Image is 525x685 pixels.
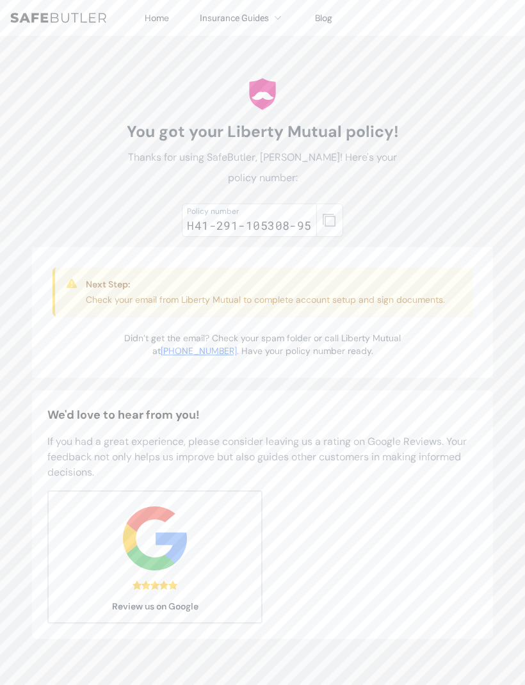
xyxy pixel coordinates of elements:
[145,12,169,24] a: Home
[133,581,177,590] div: 5.0
[10,13,106,23] img: SafeButler Text Logo
[119,147,406,188] p: Thanks for using SafeButler, [PERSON_NAME]! Here's your policy number:
[123,506,187,570] img: google.svg
[47,406,478,424] h2: We'd love to hear from you!
[47,490,262,624] a: Review us on Google
[119,122,406,142] h1: You got your Liberty Mutual policy!
[161,345,237,357] a: [PHONE_NUMBER]
[187,206,312,216] div: Policy number
[86,293,445,306] p: Check your email from Liberty Mutual to complete account setup and sign documents.
[187,216,312,234] div: H41-291-105308-95
[86,278,445,291] h3: Next Step:
[58,600,252,613] span: Review us on Google
[47,434,478,480] p: If you had a great experience, please consider leaving us a rating on Google Reviews. Your feedba...
[119,332,406,357] p: Didn’t get the email? Check your spam folder or call Liberty Mutual at . Have your policy number ...
[315,12,332,24] a: Blog
[200,10,284,26] button: Insurance Guides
